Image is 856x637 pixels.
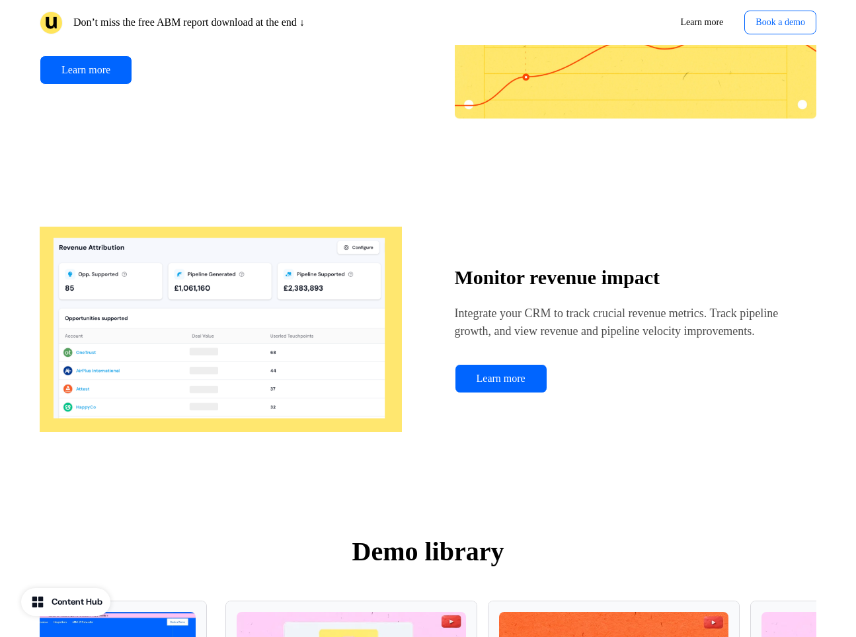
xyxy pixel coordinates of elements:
a: Learn more [670,11,734,34]
button: Content Hub [21,588,110,616]
p: Don’t miss the free ABM report download at the end ↓ [73,15,305,30]
a: Learn more [40,56,132,85]
h4: Monitor revenue impact [455,266,793,289]
a: Learn more [455,364,547,393]
div: Content Hub [52,595,102,609]
p: Demo library [40,532,816,572]
p: Integrate your CRM to track crucial revenue metrics. Track pipeline growth, and view revenue and ... [455,305,793,340]
button: Book a demo [744,11,816,34]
